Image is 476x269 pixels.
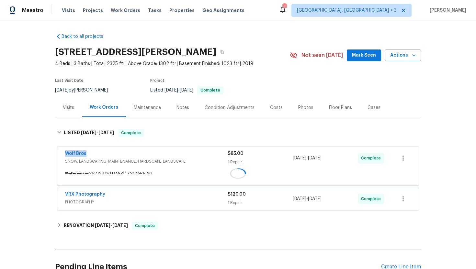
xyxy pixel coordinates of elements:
div: Condition Adjustments [205,104,255,111]
div: Visits [63,104,74,111]
span: Work Orders [111,7,140,14]
div: Photos [298,104,313,111]
span: Mark Seen [352,51,376,59]
span: [DATE] [95,223,110,228]
span: $120.00 [228,192,246,197]
span: - [164,88,193,92]
h2: [STREET_ADDRESS][PERSON_NAME] [55,49,216,55]
span: [DATE] [164,88,178,92]
a: Back to all projects [55,33,117,40]
span: Complete [361,196,383,202]
div: by [PERSON_NAME] [55,86,116,94]
span: [DATE] [81,130,96,135]
span: Projects [83,7,103,14]
span: [DATE] [308,156,322,160]
span: Complete [119,130,143,136]
span: Properties [169,7,195,14]
span: Listed [150,88,223,92]
span: Project [150,79,164,82]
span: Visits [62,7,75,14]
span: - [81,130,114,135]
span: [DATE] [55,88,69,92]
div: LISTED [DATE]-[DATE]Complete [55,123,421,143]
div: Maintenance [134,104,161,111]
span: Tasks [148,8,162,13]
span: $85.00 [228,151,244,156]
span: [DATE] [293,197,306,201]
button: Actions [385,49,421,61]
div: 1 Repair [228,199,293,206]
span: 4 Beds | 3 Baths | Total: 2325 ft² | Above Grade: 1302 ft² | Basement Finished: 1023 ft² | 2019 [55,60,290,67]
h6: RENOVATION [64,222,128,230]
div: Floor Plans [329,104,352,111]
span: [GEOGRAPHIC_DATA], [GEOGRAPHIC_DATA] + 3 [297,7,397,14]
span: Complete [361,155,383,161]
span: [DATE] [308,197,322,201]
div: Cases [368,104,380,111]
span: [DATE] [180,88,193,92]
span: [DATE] [293,156,306,160]
span: [DATE] [112,223,128,228]
div: Notes [176,104,189,111]
div: Costs [270,104,283,111]
a: Wolf Bros [65,151,86,156]
button: Copy Address [216,46,228,58]
span: Not seen [DATE] [301,52,343,59]
div: Work Orders [90,104,118,111]
a: VRX Photography [65,192,105,197]
span: PHOTOGRAPHY [65,199,228,205]
span: - [95,223,128,228]
span: SNOW, LANDSCAPING_MAINTENANCE, HARDSCAPE_LANDSCAPE [65,158,228,165]
span: [DATE] [98,130,114,135]
span: Complete [132,222,157,229]
span: Complete [198,88,223,92]
h6: LISTED [64,129,114,137]
div: 108 [282,4,287,10]
span: Geo Assignments [202,7,244,14]
span: Last Visit Date [55,79,84,82]
span: - [293,155,322,161]
div: 1 Repair [228,159,293,165]
button: Mark Seen [347,49,381,61]
span: [PERSON_NAME] [427,7,466,14]
span: Actions [390,51,416,59]
span: - [293,196,322,202]
span: Maestro [22,7,43,14]
div: RENOVATION [DATE]-[DATE]Complete [55,218,421,233]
